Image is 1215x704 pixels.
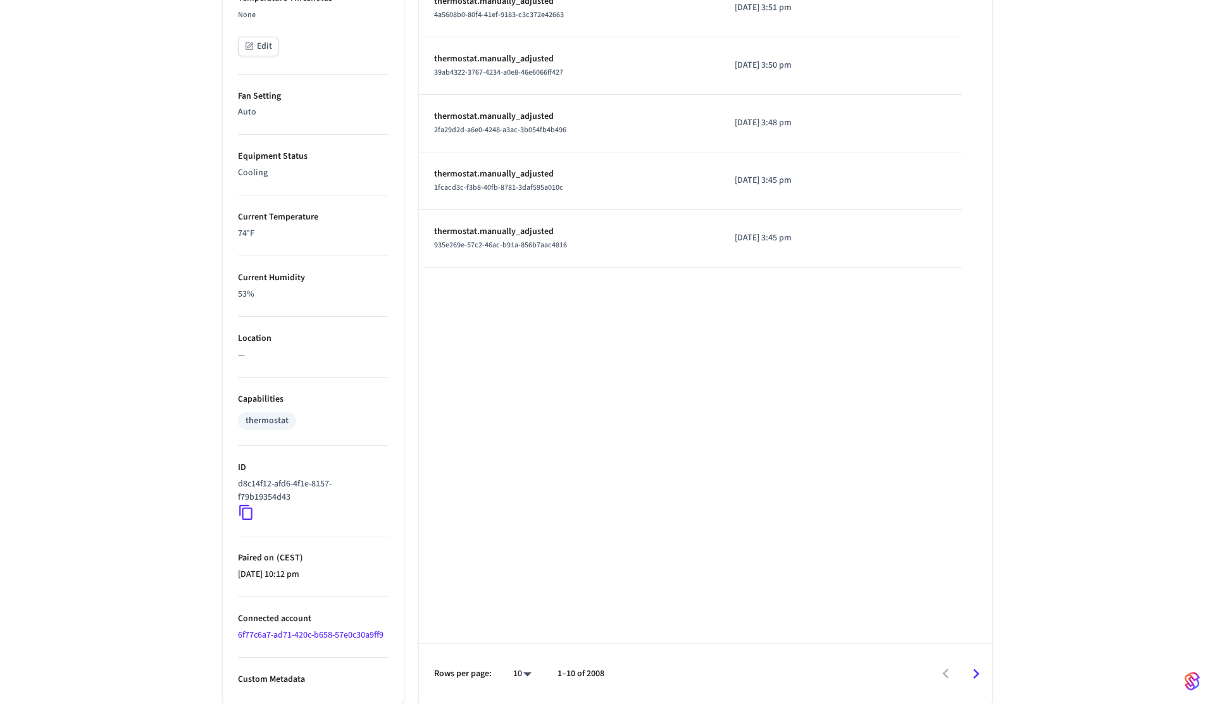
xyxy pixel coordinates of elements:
[238,150,389,163] p: Equipment Status
[274,552,303,564] span: ( CEST )
[238,552,389,565] p: Paired on
[558,667,604,681] p: 1–10 of 2008
[238,349,389,362] p: —
[238,478,383,504] p: d8c14f12-afd6-4f1e-8157-f79b19354d43
[238,227,389,240] p: 74 °F
[434,52,704,66] p: thermostat.manually_adjusted
[238,9,256,20] span: None
[735,59,836,72] p: [DATE] 3:50 pm
[238,612,389,626] p: Connected account
[507,665,537,683] div: 10
[238,568,389,581] p: [DATE] 10:12 pm
[735,1,836,15] p: [DATE] 3:51 pm
[238,629,383,641] a: 6f77c6a7-ad71-420c-b658-57e0c30a9ff9
[434,225,704,238] p: thermostat.manually_adjusted
[434,182,563,193] span: 1fcacd3c-f3b8-40fb-8781-3daf595a010c
[238,461,389,474] p: ID
[246,414,289,428] div: thermostat
[434,667,492,681] p: Rows per page:
[238,106,389,119] p: Auto
[238,166,389,180] p: Cooling
[238,271,389,285] p: Current Humidity
[434,240,567,250] span: 935e269e-57c2-46ac-b91a-856b7aac4816
[434,168,704,181] p: thermostat.manually_adjusted
[735,116,836,130] p: [DATE] 3:48 pm
[735,232,836,245] p: [DATE] 3:45 pm
[238,90,389,103] p: Fan Setting
[434,67,563,78] span: 39ab4322-3767-4234-a0e8-46e6066ff427
[434,110,704,123] p: thermostat.manually_adjusted
[238,288,389,301] p: 53%
[434,125,566,135] span: 2fa29d2d-a6e0-4248-a3ac-3b054fb4b496
[238,211,389,224] p: Current Temperature
[1185,671,1200,691] img: SeamLogoGradient.69752ec5.svg
[238,673,389,686] p: Custom Metadata
[961,659,991,689] button: Go to next page
[238,393,389,406] p: Capabilities
[238,332,389,345] p: Location
[434,9,564,20] span: 4a5608b0-80f4-41ef-9183-c3c372e42663
[735,174,836,187] p: [DATE] 3:45 pm
[238,37,278,56] button: Edit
